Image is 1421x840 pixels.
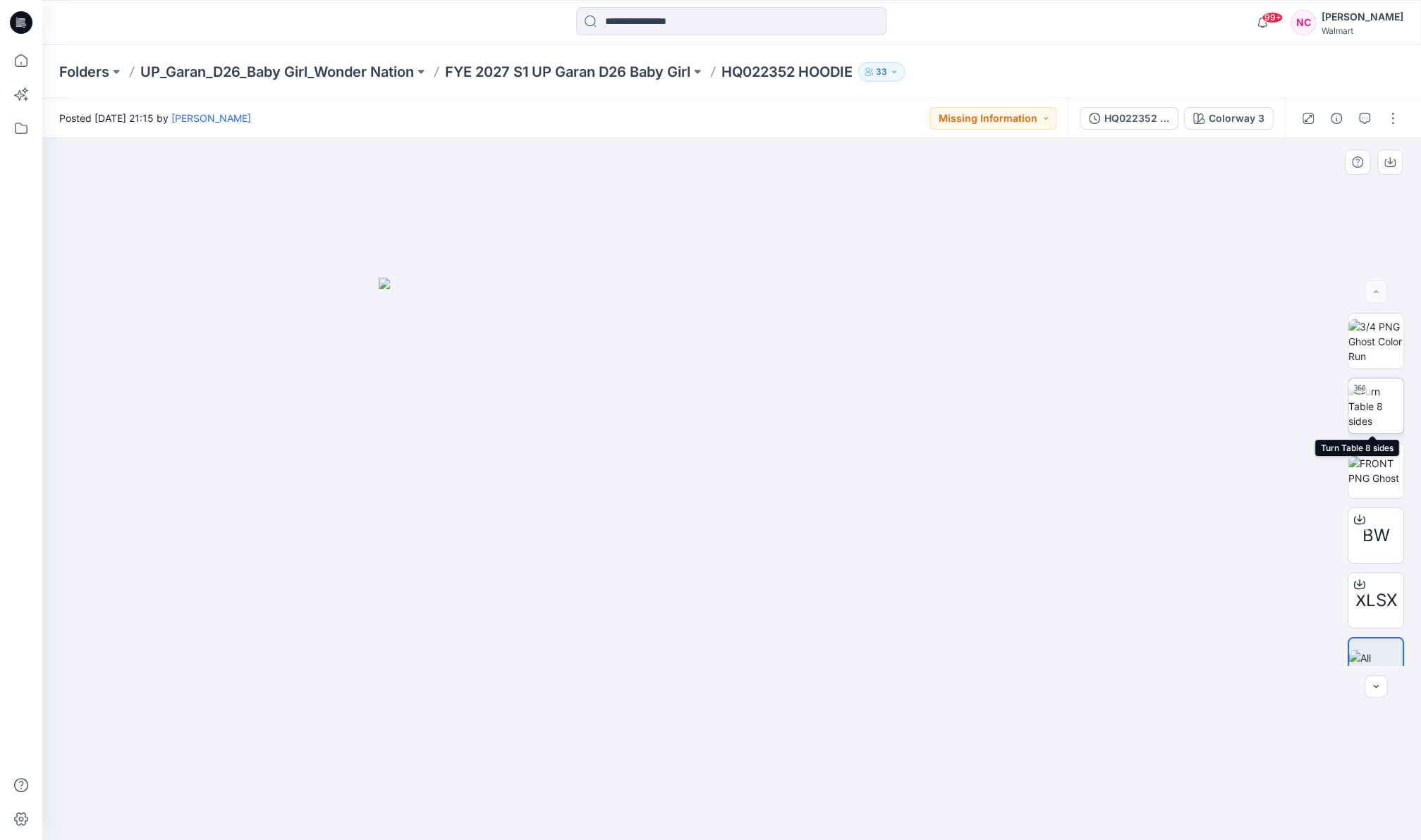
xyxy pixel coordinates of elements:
button: 33 [858,62,905,82]
div: Colorway 3 [1209,111,1264,126]
div: Walmart [1322,25,1403,36]
div: NC [1291,10,1316,35]
a: [PERSON_NAME] [171,112,251,124]
a: Folders [59,62,109,82]
img: 3/4 PNG Ghost Color Run [1348,319,1403,364]
span: BW [1362,523,1390,548]
img: FRONT PNG Ghost [1348,456,1403,486]
button: Colorway 3 [1184,107,1274,130]
button: Details [1325,107,1348,130]
p: 33 [876,64,887,80]
p: HQ022352 HOODIE [721,62,853,82]
span: Posted [DATE] 21:15 by [59,111,251,125]
div: [PERSON_NAME] [1322,8,1403,25]
button: HQ022352 HOODIE [1080,107,1178,130]
span: XLSX [1355,588,1397,613]
div: HQ022352 HOODIE [1104,111,1169,126]
img: Turn Table 8 sides [1348,384,1403,428]
a: UP_Garan_D26_Baby Girl_Wonder Nation [140,62,414,82]
img: All colorways [1349,650,1403,680]
img: eyJhbGciOiJIUzI1NiIsImtpZCI6IjAiLCJzbHQiOiJzZXMiLCJ0eXAiOiJKV1QifQ.eyJkYXRhIjp7InR5cGUiOiJzdG9yYW... [379,278,1084,840]
span: 99+ [1262,12,1283,23]
a: FYE 2027 S1 UP Garan D26 Baby Girl [445,62,690,82]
